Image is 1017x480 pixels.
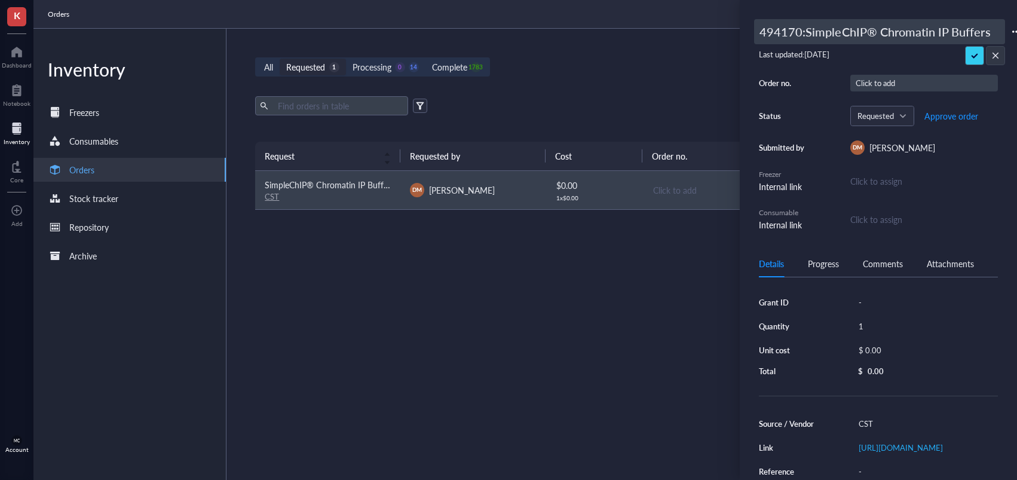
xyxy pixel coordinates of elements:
div: 0 [395,62,405,72]
div: Reference [759,466,820,477]
div: Quantity [759,321,820,332]
span: Request [265,149,376,163]
span: DM [853,143,862,152]
span: DM [412,185,422,194]
div: Click to add [850,75,998,91]
div: Attachments [927,257,974,270]
div: 1 [853,318,998,335]
a: Repository [33,215,226,239]
a: Freezers [33,100,226,124]
div: CST [853,415,998,432]
td: Click to add [642,171,788,210]
div: segmented control [255,57,489,77]
div: Complete [432,60,467,74]
th: Request [255,142,400,170]
div: Freezer [759,169,807,180]
span: [PERSON_NAME] [869,142,935,154]
th: Order no. [642,142,788,170]
a: Dashboard [2,42,32,69]
div: Consumables [69,134,118,148]
th: Cost [546,142,642,170]
span: SimpleChIP® Chromatin IP Buffers [265,179,394,191]
div: Click to add [653,184,778,197]
th: Requested by [400,142,546,170]
div: Dashboard [2,62,32,69]
div: Inventory [4,138,30,145]
span: MC [14,438,20,443]
div: Details [759,257,784,270]
a: CST [265,191,279,202]
div: Consumable [759,207,807,218]
div: $ 0.00 [853,342,993,359]
a: Notebook [3,81,30,107]
a: Core [10,157,23,184]
div: 0.00 [868,366,884,377]
div: Notebook [3,100,30,107]
div: Account [5,446,29,453]
div: Submitted by [759,142,807,153]
span: Requested [857,111,905,121]
div: Total [759,366,820,377]
div: Inventory [33,57,226,81]
div: 14 [409,62,419,72]
a: Consumables [33,129,226,153]
div: Internal link [759,180,807,193]
div: - [853,463,998,480]
div: Freezers [69,106,99,119]
div: Link [759,442,820,453]
div: Archive [69,249,97,262]
a: Orders [33,158,226,182]
div: Order no. [759,78,807,88]
div: Click to assign [850,213,902,226]
div: Status [759,111,807,121]
div: Core [10,176,23,184]
div: Stock tracker [69,192,118,205]
div: $ [858,366,863,377]
div: Comments [863,257,903,270]
div: - [853,294,998,311]
input: Find orders in table [273,97,403,115]
a: Stock tracker [33,187,226,210]
div: 1 x $ 0.00 [556,194,633,201]
a: Archive [33,244,226,268]
div: Last updated: [DATE] [759,49,998,60]
div: All [264,60,273,74]
div: Orders [69,163,94,176]
span: K [14,8,20,23]
div: Unit cost [759,345,820,356]
a: Inventory [4,119,30,145]
span: Approve order [924,111,978,121]
div: Grant ID [759,297,820,308]
div: $ 0.00 [556,179,633,192]
div: Click to assign [850,175,998,188]
div: Requested [286,60,325,74]
div: Processing [353,60,391,74]
div: 1 [329,62,339,72]
div: Add [11,220,23,227]
a: Orders [48,8,72,20]
a: [URL][DOMAIN_NAME] [859,442,943,453]
div: 1783 [471,62,481,72]
div: Progress [808,257,839,270]
div: Source / Vendor [759,418,820,429]
div: Internal link [759,218,807,231]
button: Approve order [924,106,979,126]
span: [PERSON_NAME] [429,184,495,196]
div: Repository [69,221,109,234]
